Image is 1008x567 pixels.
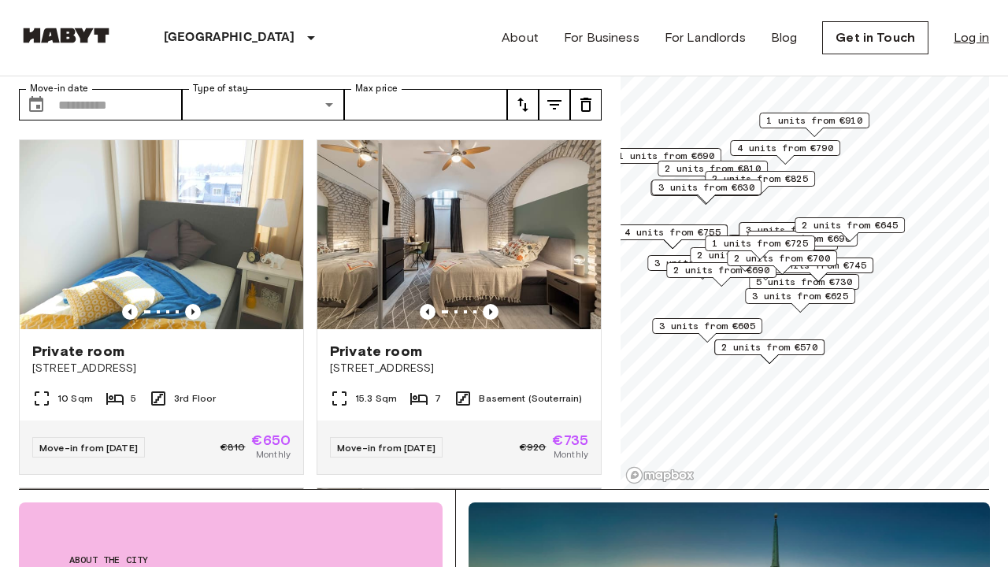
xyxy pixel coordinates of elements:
[712,172,808,186] span: 2 units from €825
[625,466,695,484] a: Mapbox logo
[317,139,602,475] a: Marketing picture of unit DE-02-004-006-05HFPrevious imagePrevious imagePrivate room[STREET_ADDRE...
[220,440,246,454] span: €810
[650,180,761,205] div: Map marker
[747,231,858,255] div: Map marker
[759,113,869,137] div: Map marker
[355,82,398,95] label: Max price
[193,82,248,95] label: Type of stay
[822,21,928,54] a: Get in Touch
[954,28,989,47] a: Log in
[337,442,435,454] span: Move-in from [DATE]
[651,180,762,204] div: Map marker
[770,258,866,272] span: 3 units from €745
[32,342,124,361] span: Private room
[435,391,441,406] span: 7
[766,113,862,128] span: 1 units from €910
[131,391,136,406] span: 5
[19,28,113,43] img: Habyt
[658,161,768,185] div: Map marker
[564,28,639,47] a: For Business
[795,217,905,242] div: Map marker
[624,225,721,239] span: 4 units from €755
[611,148,721,172] div: Map marker
[617,224,728,249] div: Map marker
[714,339,825,364] div: Map marker
[690,247,800,272] div: Map marker
[749,274,859,298] div: Map marker
[122,304,138,320] button: Previous image
[479,391,582,406] span: Basement (Souterrain)
[420,304,435,320] button: Previous image
[666,262,776,287] div: Map marker
[330,361,588,376] span: [STREET_ADDRESS]
[728,235,838,259] div: Map marker
[756,275,852,289] span: 5 units from €730
[30,82,88,95] label: Move-in date
[355,391,397,406] span: 15.3 Sqm
[746,223,842,237] span: 3 units from €800
[734,251,830,265] span: 2 units from €700
[705,235,815,260] div: Map marker
[665,161,761,176] span: 2 units from €810
[20,89,52,120] button: Choose date
[673,263,769,277] span: 2 units from €690
[754,232,850,246] span: 6 units from €690
[647,255,758,280] div: Map marker
[32,361,291,376] span: [STREET_ADDRESS]
[654,256,750,270] span: 3 units from €785
[174,391,216,406] span: 3rd Floor
[520,440,547,454] span: €920
[658,180,754,195] span: 3 units from €630
[317,140,601,329] img: Marketing picture of unit DE-02-004-006-05HF
[752,289,848,303] span: 3 units from €625
[57,391,93,406] span: 10 Sqm
[20,140,303,329] img: Marketing picture of unit DE-02-011-001-01HF
[502,28,539,47] a: About
[737,141,833,155] span: 4 units from €790
[727,250,837,275] div: Map marker
[251,433,291,447] span: €650
[697,248,793,262] span: 2 units from €925
[39,442,138,454] span: Move-in from [DATE]
[665,28,746,47] a: For Landlords
[659,319,755,333] span: 3 units from €605
[739,222,849,246] div: Map marker
[19,139,304,475] a: Marketing picture of unit DE-02-011-001-01HFPrevious imagePrevious imagePrivate room[STREET_ADDRE...
[705,171,815,195] div: Map marker
[185,304,201,320] button: Previous image
[483,304,498,320] button: Previous image
[652,318,762,343] div: Map marker
[256,447,291,461] span: Monthly
[570,89,602,120] button: tune
[69,553,392,567] span: About the city
[730,140,840,165] div: Map marker
[745,288,855,313] div: Map marker
[164,28,295,47] p: [GEOGRAPHIC_DATA]
[507,89,539,120] button: tune
[330,342,422,361] span: Private room
[802,218,898,232] span: 2 units from €645
[554,447,588,461] span: Monthly
[539,89,570,120] button: tune
[721,340,817,354] span: 2 units from €570
[712,236,808,250] span: 1 units from €725
[771,28,798,47] a: Blog
[618,149,714,163] span: 1 units from €690
[552,433,588,447] span: €735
